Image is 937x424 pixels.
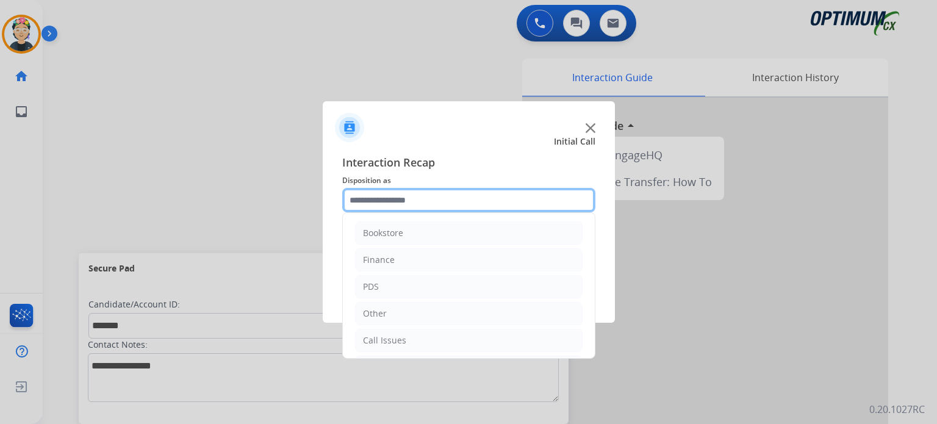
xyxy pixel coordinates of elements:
[363,254,395,266] div: Finance
[363,281,379,293] div: PDS
[342,154,595,173] span: Interaction Recap
[363,307,387,320] div: Other
[342,173,595,188] span: Disposition as
[363,227,403,239] div: Bookstore
[554,135,595,148] span: Initial Call
[869,402,925,417] p: 0.20.1027RC
[335,113,364,142] img: contactIcon
[363,334,406,347] div: Call Issues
